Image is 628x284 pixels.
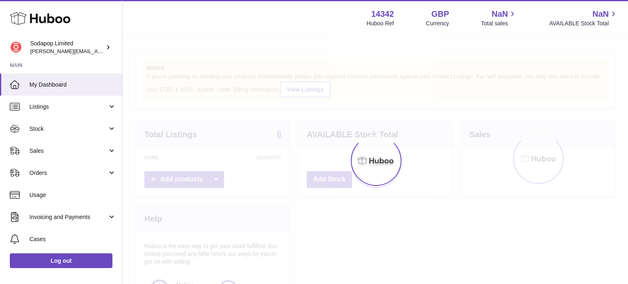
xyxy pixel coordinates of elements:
span: NaN [491,9,508,20]
div: Huboo Ref [367,20,394,27]
span: Sales [29,147,108,155]
span: Invoicing and Payments [29,213,108,221]
div: Currency [426,20,449,27]
a: NaN AVAILABLE Stock Total [549,9,618,27]
a: NaN Total sales [481,9,517,27]
span: Stock [29,125,108,133]
span: Total sales [481,20,517,27]
strong: GBP [431,9,449,20]
span: Usage [29,191,116,199]
span: My Dashboard [29,81,116,89]
span: [PERSON_NAME][EMAIL_ADDRESS][DOMAIN_NAME] [30,48,164,54]
a: Log out [10,253,112,268]
span: NaN [592,9,609,20]
strong: 14342 [371,9,394,20]
span: Listings [29,103,108,111]
span: Orders [29,169,108,177]
span: AVAILABLE Stock Total [549,20,618,27]
div: Sodapop Limited [30,40,104,55]
span: Cases [29,235,116,243]
img: david@sodapop-audio.co.uk [10,41,22,54]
